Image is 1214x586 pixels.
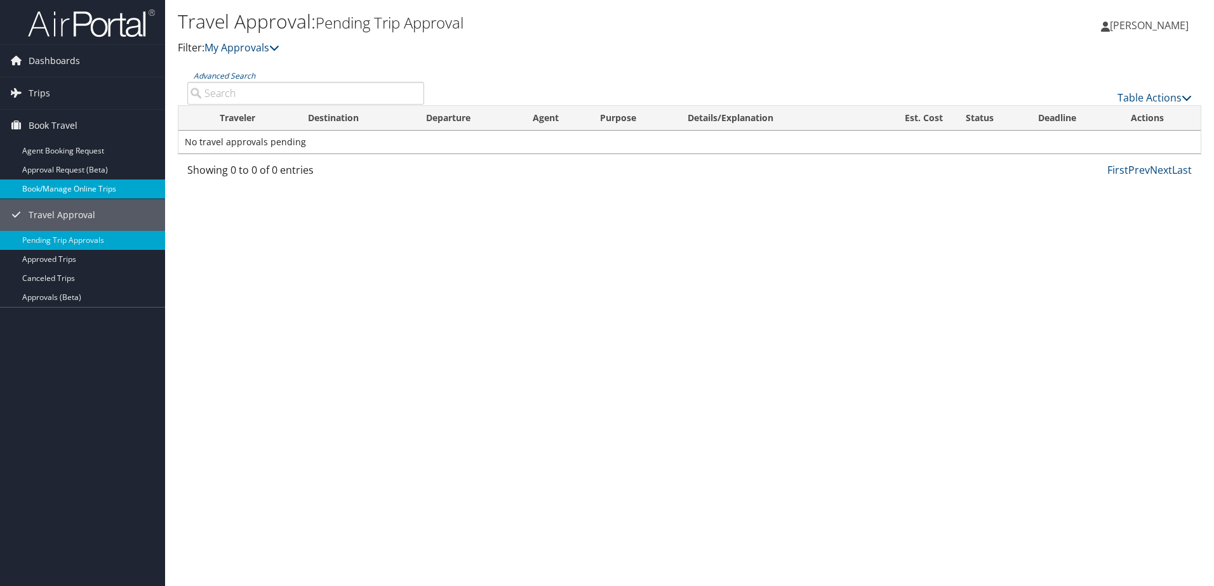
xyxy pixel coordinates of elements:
[178,40,860,56] p: Filter:
[297,106,415,131] th: Destination: activate to sort column ascending
[521,106,589,131] th: Agent
[1150,163,1172,177] a: Next
[178,8,860,35] h1: Travel Approval:
[415,106,521,131] th: Departure: activate to sort column ascending
[954,106,1026,131] th: Status: activate to sort column ascending
[29,77,50,109] span: Trips
[589,106,676,131] th: Purpose
[204,41,279,55] a: My Approvals
[178,131,1201,153] td: No travel approvals pending
[187,162,424,184] div: Showing 0 to 0 of 0 entries
[1107,163,1128,177] a: First
[676,106,865,131] th: Details/Explanation
[316,12,464,33] small: Pending Trip Approval
[1119,106,1201,131] th: Actions
[29,199,95,231] span: Travel Approval
[187,82,424,105] input: Advanced Search
[1128,163,1150,177] a: Prev
[29,110,77,141] span: Book Travel
[865,106,955,131] th: Est. Cost: activate to sort column ascending
[1027,106,1120,131] th: Deadline: activate to sort column descending
[1110,18,1189,32] span: [PERSON_NAME]
[1172,163,1192,177] a: Last
[28,8,155,38] img: airportal-logo.png
[1117,91,1192,105] a: Table Actions
[1101,6,1201,44] a: [PERSON_NAME]
[194,70,255,81] a: Advanced Search
[208,106,297,131] th: Traveler: activate to sort column ascending
[29,45,80,77] span: Dashboards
